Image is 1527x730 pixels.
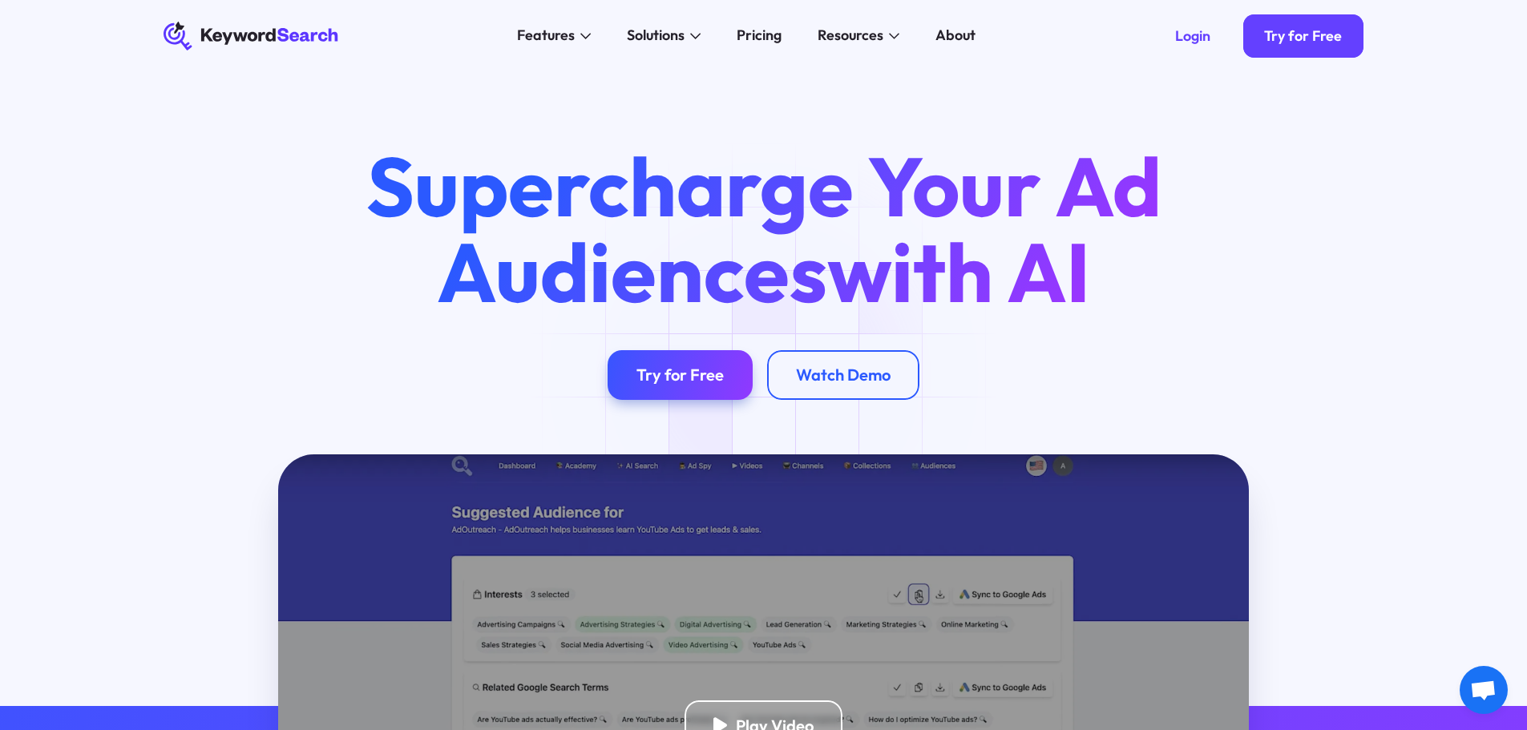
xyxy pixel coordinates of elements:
div: Resources [818,25,883,46]
div: About [935,25,976,46]
a: Try for Free [608,350,753,401]
a: Otvorite chat [1460,666,1508,714]
div: Try for Free [1264,27,1342,45]
div: Solutions [627,25,685,46]
h1: Supercharge Your Ad Audiences [332,143,1194,313]
div: Pricing [737,25,782,46]
a: Pricing [726,22,793,50]
div: Watch Demo [796,365,891,385]
a: Try for Free [1243,14,1364,58]
div: Try for Free [636,365,724,385]
span: with AI [827,220,1090,324]
a: Login [1153,14,1232,58]
div: Features [517,25,575,46]
div: Login [1175,27,1210,45]
a: About [925,22,987,50]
